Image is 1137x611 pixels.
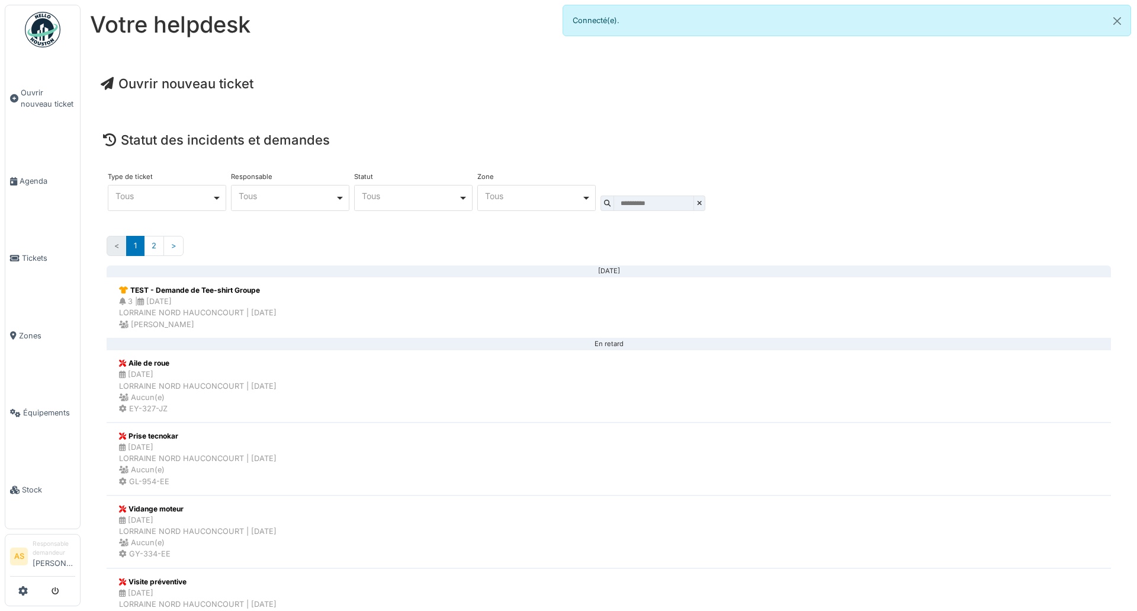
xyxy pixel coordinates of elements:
[231,174,272,180] label: Responsable
[23,407,75,418] span: Équipements
[477,174,494,180] label: Zone
[5,142,80,219] a: Agenda
[33,539,75,574] li: [PERSON_NAME]
[119,358,277,369] div: Aile de roue
[119,403,277,414] div: EY-327-JZ
[107,423,1111,495] a: Prise tecnokar [DATE]LORRAINE NORD HAUCONCOURT | [DATE] Aucun(e) GL-954-EE
[119,296,277,330] div: 3 | [DATE] LORRAINE NORD HAUCONCOURT | [DATE] [PERSON_NAME]
[119,548,277,559] div: GY-334-EE
[10,539,75,577] a: AS Responsable demandeur[PERSON_NAME]
[119,577,277,587] div: Visite préventive
[144,236,164,255] a: 2
[119,514,277,549] div: [DATE] LORRAINE NORD HAUCONCOURT | [DATE] Aucun(e)
[116,344,1101,345] div: En retard
[5,452,80,529] a: Stock
[5,54,80,142] a: Ouvrir nouveau ticket
[163,236,184,255] a: Suivant
[116,271,1101,272] div: [DATE]
[101,76,253,91] a: Ouvrir nouveau ticket
[354,174,373,180] label: Statut
[239,193,335,199] div: Tous
[22,252,75,264] span: Tickets
[25,12,60,47] img: Badge_color-CXgf-gQk.svg
[119,285,277,296] div: TEST - Demande de Tee-shirt Groupe
[107,495,1111,568] a: Vidange moteur [DATE]LORRAINE NORD HAUCONCOURT | [DATE] Aucun(e) GY-334-EE
[107,350,1111,423] a: Aile de roue [DATE]LORRAINE NORD HAUCONCOURT | [DATE] Aucun(e) EY-327-JZ
[10,548,28,565] li: AS
[22,484,75,495] span: Stock
[5,374,80,451] a: Équipements
[103,132,1114,148] h4: Statut des incidents et demandes
[362,193,458,199] div: Tous
[119,504,277,514] div: Vidange moteur
[33,539,75,558] div: Responsable demandeur
[5,220,80,297] a: Tickets
[126,236,144,255] a: 1
[1104,5,1130,37] button: Close
[563,5,1131,36] div: Connecté(e).
[108,174,153,180] label: Type de ticket
[119,431,277,442] div: Prise tecnokar
[21,87,75,110] span: Ouvrir nouveau ticket
[119,476,277,487] div: GL-954-EE
[119,442,277,476] div: [DATE] LORRAINE NORD HAUCONCOURT | [DATE] Aucun(e)
[119,369,277,403] div: [DATE] LORRAINE NORD HAUCONCOURT | [DATE] Aucun(e)
[20,175,75,187] span: Agenda
[115,193,212,199] div: Tous
[107,277,1111,338] a: TEST - Demande de Tee-shirt Groupe 3 |[DATE]LORRAINE NORD HAUCONCOURT | [DATE] [PERSON_NAME]
[19,330,75,341] span: Zones
[107,236,1111,265] nav: Pages
[485,193,582,199] div: Tous
[5,297,80,374] a: Zones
